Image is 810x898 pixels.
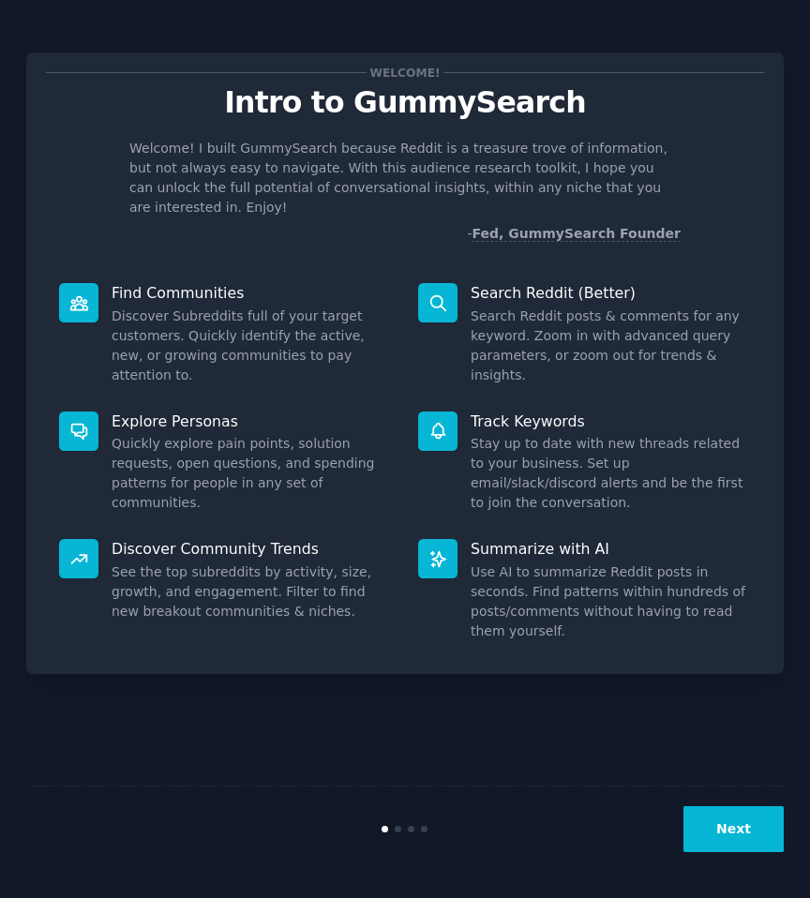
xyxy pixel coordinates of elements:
p: Discover Community Trends [112,539,392,559]
dd: See the top subreddits by activity, size, growth, and engagement. Filter to find new breakout com... [112,562,392,621]
dd: Use AI to summarize Reddit posts in seconds. Find patterns within hundreds of posts/comments with... [471,562,751,641]
p: Welcome! I built GummySearch because Reddit is a treasure trove of information, but not always ea... [129,139,681,217]
p: Summarize with AI [471,539,751,559]
p: Search Reddit (Better) [471,283,751,303]
a: Fed, GummySearch Founder [472,226,681,242]
p: Intro to GummySearch [46,86,764,119]
dd: Quickly explore pain points, solution requests, open questions, and spending patterns for people ... [112,434,392,513]
dd: Discover Subreddits full of your target customers. Quickly identify the active, new, or growing c... [112,307,392,385]
div: - [467,224,681,244]
p: Track Keywords [471,412,751,431]
span: Welcome! [367,63,443,82]
p: Explore Personas [112,412,392,431]
dd: Search Reddit posts & comments for any keyword. Zoom in with advanced query parameters, or zoom o... [471,307,751,385]
button: Next [683,806,784,852]
dd: Stay up to date with new threads related to your business. Set up email/slack/discord alerts and ... [471,434,751,513]
p: Find Communities [112,283,392,303]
